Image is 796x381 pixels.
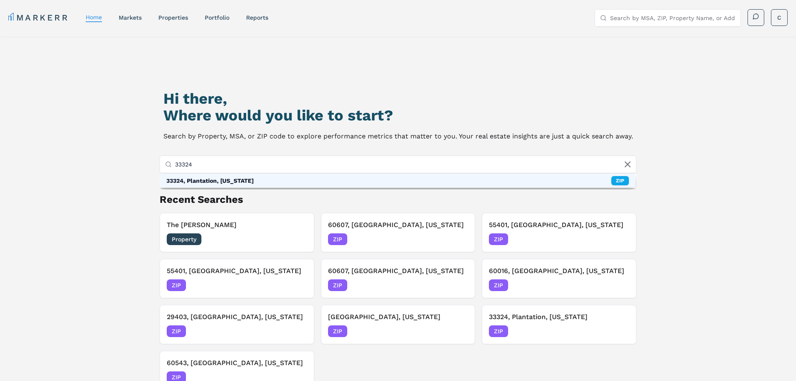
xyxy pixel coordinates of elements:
[167,279,186,291] span: ZIP
[449,327,468,335] span: [DATE]
[489,279,508,291] span: ZIP
[771,9,788,26] button: C
[482,213,636,252] button: 55401, [GEOGRAPHIC_DATA], [US_STATE]ZIP[DATE]
[163,107,633,124] h2: Where would you like to start?
[167,220,307,230] h3: The [PERSON_NAME]
[328,312,468,322] h3: [GEOGRAPHIC_DATA], [US_STATE]
[86,14,102,20] a: home
[160,193,637,206] h2: Recent Searches
[449,235,468,243] span: [DATE]
[777,13,781,22] span: C
[160,305,314,344] button: 29403, [GEOGRAPHIC_DATA], [US_STATE]ZIP[DATE]
[489,220,629,230] h3: 55401, [GEOGRAPHIC_DATA], [US_STATE]
[8,12,69,23] a: MARKERR
[611,176,629,185] div: ZIP
[167,233,201,245] span: Property
[449,281,468,289] span: [DATE]
[482,259,636,298] button: 60016, [GEOGRAPHIC_DATA], [US_STATE]ZIP[DATE]
[288,281,307,289] span: [DATE]
[482,305,636,344] button: 33324, Plantation, [US_STATE]ZIP[DATE]
[160,259,314,298] button: 55401, [GEOGRAPHIC_DATA], [US_STATE]ZIP[DATE]
[328,233,347,245] span: ZIP
[328,266,468,276] h3: 60607, [GEOGRAPHIC_DATA], [US_STATE]
[321,305,476,344] button: [GEOGRAPHIC_DATA], [US_STATE]ZIP[DATE]
[288,327,307,335] span: [DATE]
[167,325,186,337] span: ZIP
[163,90,633,107] h1: Hi there,
[328,325,347,337] span: ZIP
[175,156,631,173] input: Search by MSA, ZIP, Property Name, or Address
[167,312,307,322] h3: 29403, [GEOGRAPHIC_DATA], [US_STATE]
[160,174,636,188] div: Suggestions
[167,358,307,368] h3: 60543, [GEOGRAPHIC_DATA], [US_STATE]
[489,233,508,245] span: ZIP
[489,325,508,337] span: ZIP
[328,220,468,230] h3: 60607, [GEOGRAPHIC_DATA], [US_STATE]
[610,327,629,335] span: [DATE]
[246,14,268,21] a: reports
[321,259,476,298] button: 60607, [GEOGRAPHIC_DATA], [US_STATE]ZIP[DATE]
[610,281,629,289] span: [DATE]
[163,130,633,142] p: Search by Property, MSA, or ZIP code to explore performance metrics that matter to you. Your real...
[205,14,229,21] a: Portfolio
[167,266,307,276] h3: 55401, [GEOGRAPHIC_DATA], [US_STATE]
[160,213,314,252] button: The [PERSON_NAME]Property[DATE]
[610,10,735,26] input: Search by MSA, ZIP, Property Name, or Address
[489,312,629,322] h3: 33324, Plantation, [US_STATE]
[489,266,629,276] h3: 60016, [GEOGRAPHIC_DATA], [US_STATE]
[321,213,476,252] button: 60607, [GEOGRAPHIC_DATA], [US_STATE]ZIP[DATE]
[160,174,636,188] div: ZIP: 33324, Plantation, Florida
[166,176,254,185] div: 33324, Plantation, [US_STATE]
[288,235,307,243] span: [DATE]
[119,14,142,21] a: markets
[610,235,629,243] span: [DATE]
[328,279,347,291] span: ZIP
[158,14,188,21] a: properties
